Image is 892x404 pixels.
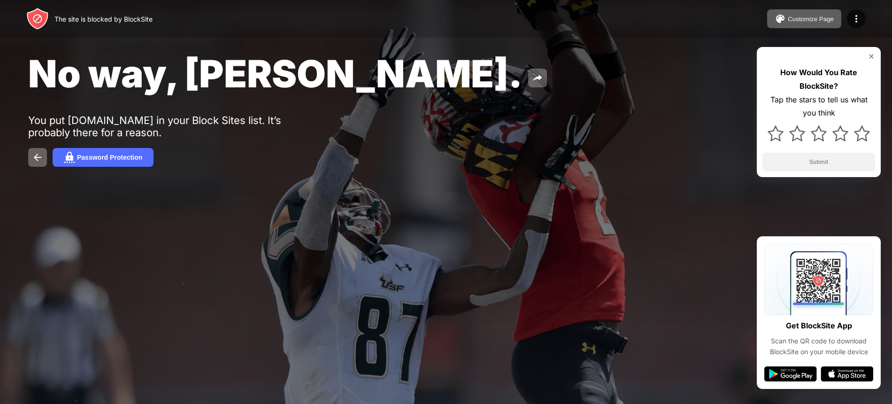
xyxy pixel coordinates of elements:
[32,152,43,163] img: back.svg
[786,319,852,333] div: Get BlockSite App
[762,153,875,171] button: Submit
[854,125,870,141] img: star.svg
[789,125,805,141] img: star.svg
[26,8,49,30] img: header-logo.svg
[811,125,827,141] img: star.svg
[54,15,153,23] div: The site is blocked by BlockSite
[53,148,154,167] button: Password Protection
[28,114,318,139] div: You put [DOMAIN_NAME] in your Block Sites list. It’s probably there for a reason.
[764,366,817,381] img: google-play.svg
[532,72,543,84] img: share.svg
[868,53,875,60] img: rate-us-close.svg
[28,51,523,96] span: No way, [PERSON_NAME].
[762,93,875,120] div: Tap the stars to tell us what you think
[762,66,875,93] div: How Would You Rate BlockSite?
[821,366,873,381] img: app-store.svg
[764,336,873,357] div: Scan the QR code to download BlockSite on your mobile device
[768,125,784,141] img: star.svg
[788,16,834,23] div: Customize Page
[775,13,786,24] img: pallet.svg
[767,9,841,28] button: Customize Page
[851,13,862,24] img: menu-icon.svg
[77,154,142,161] div: Password Protection
[832,125,848,141] img: star.svg
[64,152,75,163] img: password.svg
[764,244,873,315] img: qrcode.svg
